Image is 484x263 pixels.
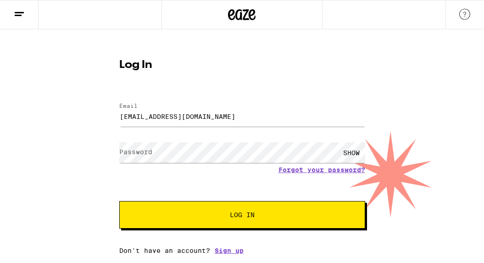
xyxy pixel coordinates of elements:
[119,103,138,109] label: Email
[119,148,152,156] label: Password
[6,6,66,14] span: Hi. Need any help?
[119,201,365,229] button: Log In
[278,166,365,173] a: Forgot your password?
[338,142,365,163] div: SHOW
[119,60,365,71] h1: Log In
[230,212,255,218] span: Log In
[119,247,365,254] div: Don't have an account?
[215,247,244,254] a: Sign up
[119,106,365,127] input: Email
